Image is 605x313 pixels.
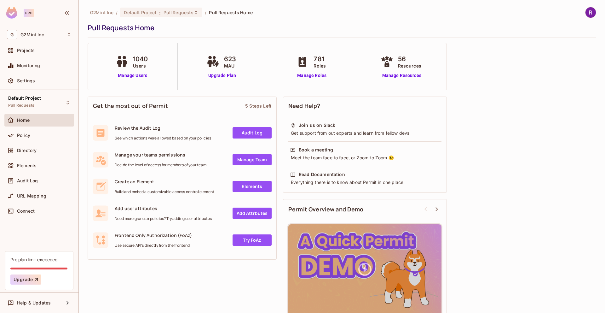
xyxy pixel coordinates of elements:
[17,78,35,83] span: Settings
[115,243,192,248] span: Use secure API's directly from the frontend
[114,72,151,79] a: Manage Users
[245,103,271,109] div: 5 Steps Left
[24,9,34,17] div: Pro
[115,179,214,185] span: Create an Element
[17,163,37,168] span: Elements
[585,7,596,18] img: Renato Rabdishta
[17,63,40,68] span: Monitoring
[133,54,148,64] span: 1040
[115,189,214,194] span: Build and embed a customizable access control element
[115,125,211,131] span: Review the Audit Log
[205,72,239,79] a: Upgrade Plan
[233,127,272,139] a: Audit Log
[6,7,17,19] img: SReyMgAAAABJRU5ErkJggg==
[17,118,30,123] span: Home
[288,102,320,110] span: Need Help?
[20,32,44,37] span: Workspace: G2Mint Inc
[115,232,192,238] span: Frontend Only Authorization (FoAz)
[379,72,424,79] a: Manage Resources
[115,162,206,168] span: Decide the level of access for members of your team
[314,62,326,69] span: Roles
[288,205,364,213] span: Permit Overview and Demo
[133,62,148,69] span: Users
[290,179,440,186] div: Everything there is to know about Permit in one place
[224,54,236,64] span: 623
[17,148,37,153] span: Directory
[17,48,35,53] span: Projects
[290,155,440,161] div: Meet the team face to face, or Zoom to Zoom 😉
[10,275,41,285] button: Upgrade
[115,216,212,221] span: Need more granular policies? Try adding user attributes
[17,209,35,214] span: Connect
[115,205,212,211] span: Add user attributes
[290,130,440,136] div: Get support from out experts and learn from fellow devs
[10,257,57,263] div: Pro plan limit exceeded
[314,54,326,64] span: 781
[209,9,252,15] span: Pull Requests Home
[17,300,51,305] span: Help & Updates
[233,154,272,165] a: Manage Team
[233,181,272,192] a: Elements
[90,9,113,15] span: the active workspace
[17,193,46,198] span: URL Mapping
[398,54,421,64] span: 56
[7,30,17,39] span: G
[115,152,206,158] span: Manage your teams permissions
[233,208,272,219] a: Add Attrbutes
[299,171,345,178] div: Read Documentation
[159,10,161,15] span: :
[17,133,30,138] span: Policy
[205,9,206,15] li: /
[398,62,421,69] span: Resources
[8,103,34,108] span: Pull Requests
[17,178,38,183] span: Audit Log
[299,147,333,153] div: Book a meeting
[8,96,41,101] span: Default Project
[93,102,168,110] span: Get the most out of Permit
[115,136,211,141] span: See which actions were allowed based on your policies
[164,9,194,15] span: Pull Requests
[299,122,335,128] div: Join us on Slack
[224,62,236,69] span: MAU
[295,72,329,79] a: Manage Roles
[88,23,593,32] div: Pull Requests Home
[124,9,157,15] span: Default Project
[116,9,118,15] li: /
[233,234,272,246] a: Try FoAz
